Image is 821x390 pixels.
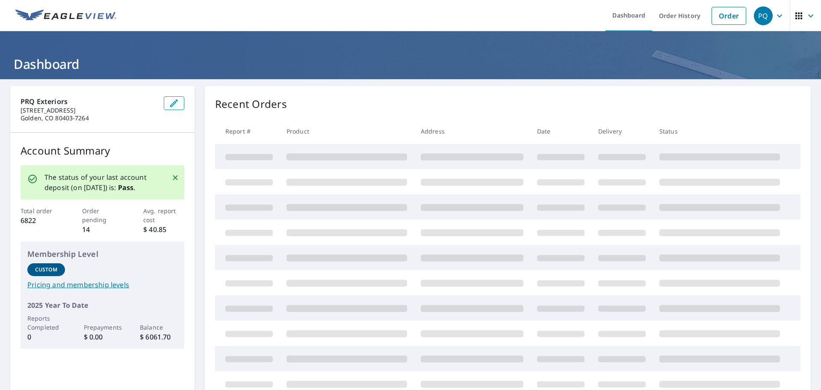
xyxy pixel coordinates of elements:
[140,332,177,342] p: $ 6061.70
[82,224,123,235] p: 14
[21,114,157,122] p: Golden, CO 80403-7264
[10,55,811,73] h1: Dashboard
[21,96,157,107] p: PRQ Exteriors
[118,183,134,192] b: Pass
[140,323,177,332] p: Balance
[21,107,157,114] p: [STREET_ADDRESS]
[530,119,591,144] th: Date
[170,172,181,183] button: Close
[27,314,65,332] p: Reports Completed
[215,96,287,112] p: Recent Orders
[84,323,121,332] p: Prepayments
[591,119,653,144] th: Delivery
[27,280,177,290] a: Pricing and membership levels
[27,300,177,310] p: 2025 Year To Date
[754,6,773,25] div: PQ
[143,224,184,235] p: $ 40.85
[143,206,184,224] p: Avg. report cost
[27,332,65,342] p: 0
[27,248,177,260] p: Membership Level
[21,215,62,226] p: 6822
[84,332,121,342] p: $ 0.00
[44,172,161,193] p: The status of your last account deposit (on [DATE]) is: .
[21,206,62,215] p: Total order
[414,119,530,144] th: Address
[653,119,787,144] th: Status
[280,119,414,144] th: Product
[21,143,184,158] p: Account Summary
[15,9,116,22] img: EV Logo
[82,206,123,224] p: Order pending
[712,7,746,25] a: Order
[215,119,280,144] th: Report #
[35,266,57,274] p: Custom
